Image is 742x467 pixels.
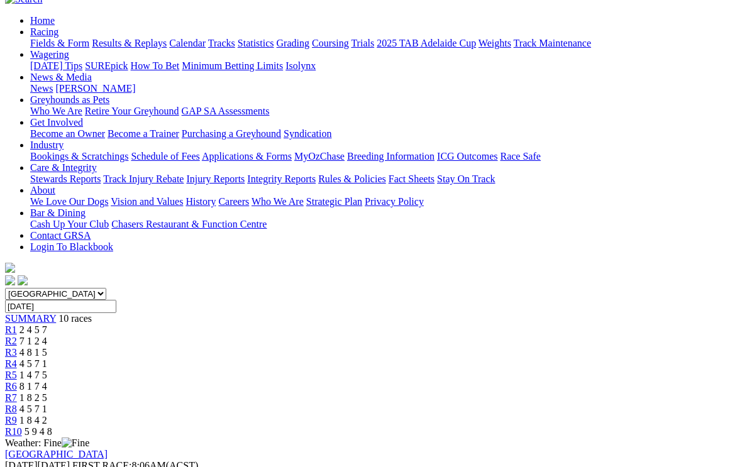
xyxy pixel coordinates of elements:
a: Fields & Form [30,38,89,48]
a: Who We Are [252,196,304,207]
a: Vision and Values [111,196,183,207]
div: Bar & Dining [30,219,737,230]
a: [PERSON_NAME] [55,83,135,94]
a: About [30,185,55,195]
a: Bookings & Scratchings [30,151,128,162]
a: Care & Integrity [30,162,97,173]
a: Careers [218,196,249,207]
a: Purchasing a Greyhound [182,128,281,139]
span: 4 8 1 5 [19,347,47,358]
a: ICG Outcomes [437,151,497,162]
a: R1 [5,324,17,335]
a: Schedule of Fees [131,151,199,162]
img: facebook.svg [5,275,15,285]
a: R9 [5,415,17,426]
input: Select date [5,300,116,313]
div: Wagering [30,60,737,72]
a: Rules & Policies [318,173,386,184]
a: Greyhounds as Pets [30,94,109,105]
img: logo-grsa-white.png [5,263,15,273]
a: R7 [5,392,17,403]
a: Who We Are [30,106,82,116]
a: Coursing [312,38,349,48]
a: Breeding Information [347,151,435,162]
span: 7 1 2 4 [19,336,47,346]
a: Statistics [238,38,274,48]
a: Stewards Reports [30,173,101,184]
a: Results & Replays [92,38,167,48]
a: History [185,196,216,207]
a: GAP SA Assessments [182,106,270,116]
span: 2 4 5 7 [19,324,47,335]
img: Fine [62,437,89,449]
a: R4 [5,358,17,369]
a: Bar & Dining [30,207,86,218]
a: 2025 TAB Adelaide Cup [377,38,476,48]
a: Fact Sheets [389,173,435,184]
a: Home [30,15,55,26]
a: [GEOGRAPHIC_DATA] [5,449,108,459]
a: Privacy Policy [365,196,424,207]
a: SUREpick [85,60,128,71]
a: Race Safe [500,151,540,162]
a: R10 [5,426,22,437]
span: 1 4 7 5 [19,370,47,380]
a: R3 [5,347,17,358]
span: 4 5 7 1 [19,404,47,414]
a: Retire Your Greyhound [85,106,179,116]
a: Weights [479,38,511,48]
img: twitter.svg [18,275,28,285]
a: R8 [5,404,17,414]
a: R6 [5,381,17,392]
span: 10 races [58,313,92,324]
span: 1 8 4 2 [19,415,47,426]
a: Become a Trainer [108,128,179,139]
a: News & Media [30,72,92,82]
span: 5 9 4 8 [25,426,52,437]
a: Injury Reports [186,173,245,184]
a: [DATE] Tips [30,60,82,71]
div: Care & Integrity [30,173,737,185]
a: Calendar [169,38,206,48]
a: Integrity Reports [247,173,316,184]
a: Chasers Restaurant & Function Centre [111,219,267,229]
a: Stay On Track [437,173,495,184]
a: Become an Owner [30,128,105,139]
span: 4 5 7 1 [19,358,47,369]
a: How To Bet [131,60,180,71]
a: Get Involved [30,117,83,128]
a: R2 [5,336,17,346]
a: R5 [5,370,17,380]
a: MyOzChase [294,151,345,162]
a: Tracks [208,38,235,48]
a: Grading [277,38,309,48]
div: Racing [30,38,737,49]
div: Greyhounds as Pets [30,106,737,117]
span: Weather: Fine [5,437,89,448]
a: Industry [30,140,64,150]
a: We Love Our Dogs [30,196,108,207]
a: Wagering [30,49,69,60]
a: Login To Blackbook [30,241,113,252]
a: Contact GRSA [30,230,91,241]
a: Track Maintenance [514,38,591,48]
a: SUMMARY [5,313,56,324]
div: About [30,196,737,207]
a: Racing [30,26,58,37]
span: 8 1 7 4 [19,381,47,392]
a: Isolynx [285,60,316,71]
a: Syndication [284,128,331,139]
a: Track Injury Rebate [103,173,184,184]
div: Get Involved [30,128,737,140]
